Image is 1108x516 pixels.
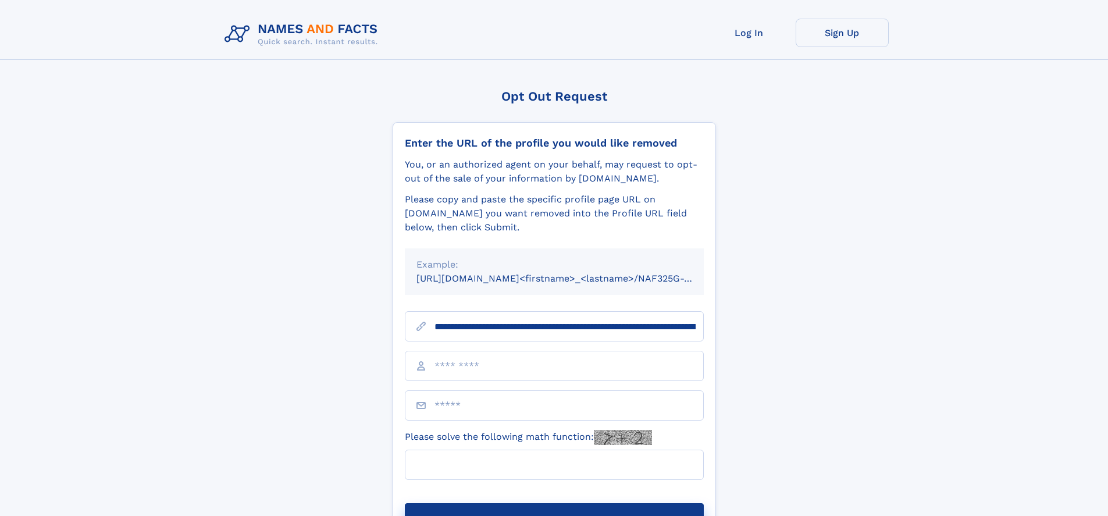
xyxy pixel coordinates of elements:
[405,430,652,445] label: Please solve the following math function:
[393,89,716,104] div: Opt Out Request
[416,273,726,284] small: [URL][DOMAIN_NAME]<firstname>_<lastname>/NAF325G-xxxxxxxx
[220,19,387,50] img: Logo Names and Facts
[405,158,704,186] div: You, or an authorized agent on your behalf, may request to opt-out of the sale of your informatio...
[796,19,889,47] a: Sign Up
[405,193,704,234] div: Please copy and paste the specific profile page URL on [DOMAIN_NAME] you want removed into the Pr...
[703,19,796,47] a: Log In
[416,258,692,272] div: Example:
[405,137,704,150] div: Enter the URL of the profile you would like removed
